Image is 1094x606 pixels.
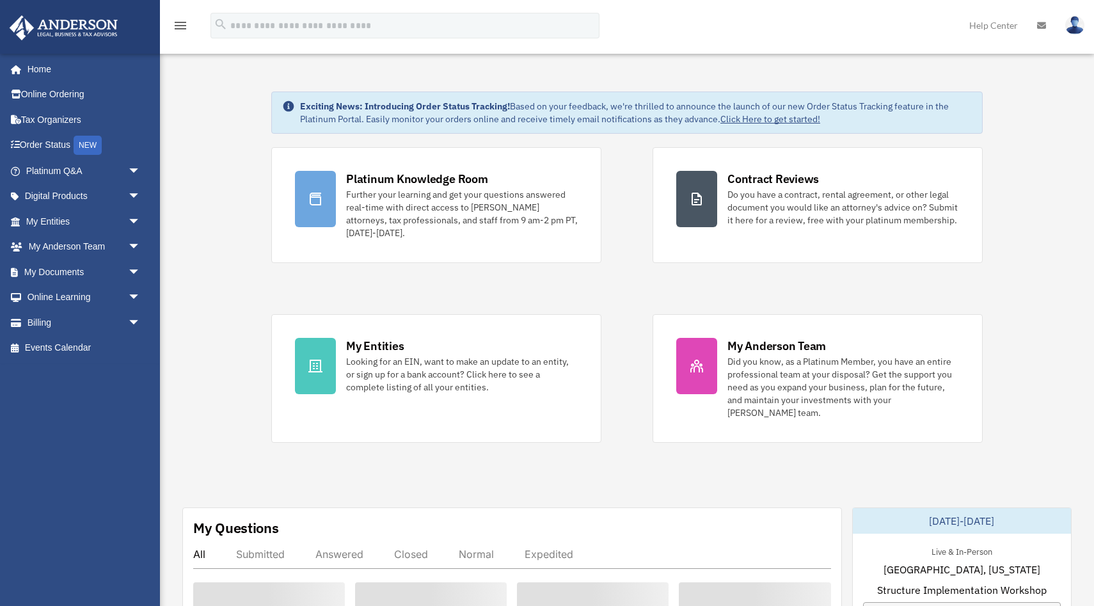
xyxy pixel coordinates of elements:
a: My Anderson Teamarrow_drop_down [9,234,160,260]
span: arrow_drop_down [128,310,154,336]
i: menu [173,18,188,33]
a: Order StatusNEW [9,132,160,159]
a: Online Ordering [9,82,160,108]
span: Structure Implementation Workshop [877,582,1047,598]
a: Digital Productsarrow_drop_down [9,184,160,209]
a: Click Here to get started! [720,113,820,125]
a: Contract Reviews Do you have a contract, rental agreement, or other legal document you would like... [653,147,983,263]
div: Submitted [236,548,285,561]
div: Live & In-Person [921,544,1003,557]
div: Normal [459,548,494,561]
div: Expedited [525,548,573,561]
img: Anderson Advisors Platinum Portal [6,15,122,40]
a: Platinum Q&Aarrow_drop_down [9,158,160,184]
img: User Pic [1065,16,1084,35]
a: My Entitiesarrow_drop_down [9,209,160,234]
a: Home [9,56,154,82]
span: arrow_drop_down [128,184,154,210]
div: Answered [315,548,363,561]
div: Platinum Knowledge Room [346,171,488,187]
div: Looking for an EIN, want to make an update to an entity, or sign up for a bank account? Click her... [346,355,578,394]
div: My Entities [346,338,404,354]
a: My Entities Looking for an EIN, want to make an update to an entity, or sign up for a bank accoun... [271,314,601,443]
span: arrow_drop_down [128,158,154,184]
div: My Questions [193,518,279,538]
div: [DATE]-[DATE] [853,508,1072,534]
a: Events Calendar [9,335,160,361]
span: arrow_drop_down [128,234,154,260]
a: My Documentsarrow_drop_down [9,259,160,285]
div: Closed [394,548,428,561]
div: Contract Reviews [727,171,819,187]
div: Further your learning and get your questions answered real-time with direct access to [PERSON_NAM... [346,188,578,239]
a: My Anderson Team Did you know, as a Platinum Member, you have an entire professional team at your... [653,314,983,443]
a: menu [173,22,188,33]
div: All [193,548,205,561]
span: [GEOGRAPHIC_DATA], [US_STATE] [884,562,1040,577]
div: Based on your feedback, we're thrilled to announce the launch of our new Order Status Tracking fe... [300,100,972,125]
span: arrow_drop_down [128,259,154,285]
div: NEW [74,136,102,155]
a: Tax Organizers [9,107,160,132]
a: Online Learningarrow_drop_down [9,285,160,310]
span: arrow_drop_down [128,209,154,235]
span: arrow_drop_down [128,285,154,311]
div: Did you know, as a Platinum Member, you have an entire professional team at your disposal? Get th... [727,355,959,419]
a: Platinum Knowledge Room Further your learning and get your questions answered real-time with dire... [271,147,601,263]
div: My Anderson Team [727,338,826,354]
strong: Exciting News: Introducing Order Status Tracking! [300,100,510,112]
div: Do you have a contract, rental agreement, or other legal document you would like an attorney's ad... [727,188,959,227]
a: Billingarrow_drop_down [9,310,160,335]
i: search [214,17,228,31]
